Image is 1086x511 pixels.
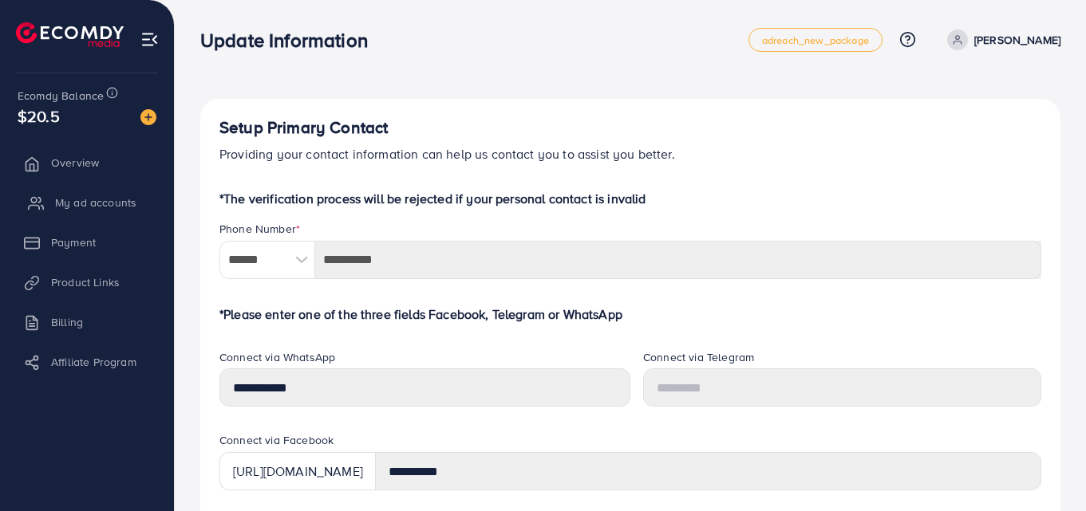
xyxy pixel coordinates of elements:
label: Connect via WhatsApp [219,349,335,365]
label: Connect via Facebook [219,432,334,448]
span: Ecomdy Balance [18,88,104,104]
h4: Setup Primary Contact [219,118,1041,138]
label: Connect via Telegram [643,349,754,365]
p: *Please enter one of the three fields Facebook, Telegram or WhatsApp [219,305,1041,324]
a: adreach_new_package [748,28,883,52]
span: adreach_new_package [762,35,869,45]
a: [PERSON_NAME] [941,29,1060,50]
h3: Update Information [200,29,381,52]
div: [URL][DOMAIN_NAME] [219,452,376,490]
img: menu [140,30,159,49]
label: Phone Number [219,221,300,237]
p: Providing your contact information can help us contact you to assist you better. [219,144,1041,163]
p: [PERSON_NAME] [974,30,1060,49]
span: $20.5 [18,104,60,128]
p: *The verification process will be rejected if your personal contact is invalid [219,189,1041,208]
img: logo [16,22,124,47]
img: image [140,109,156,125]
